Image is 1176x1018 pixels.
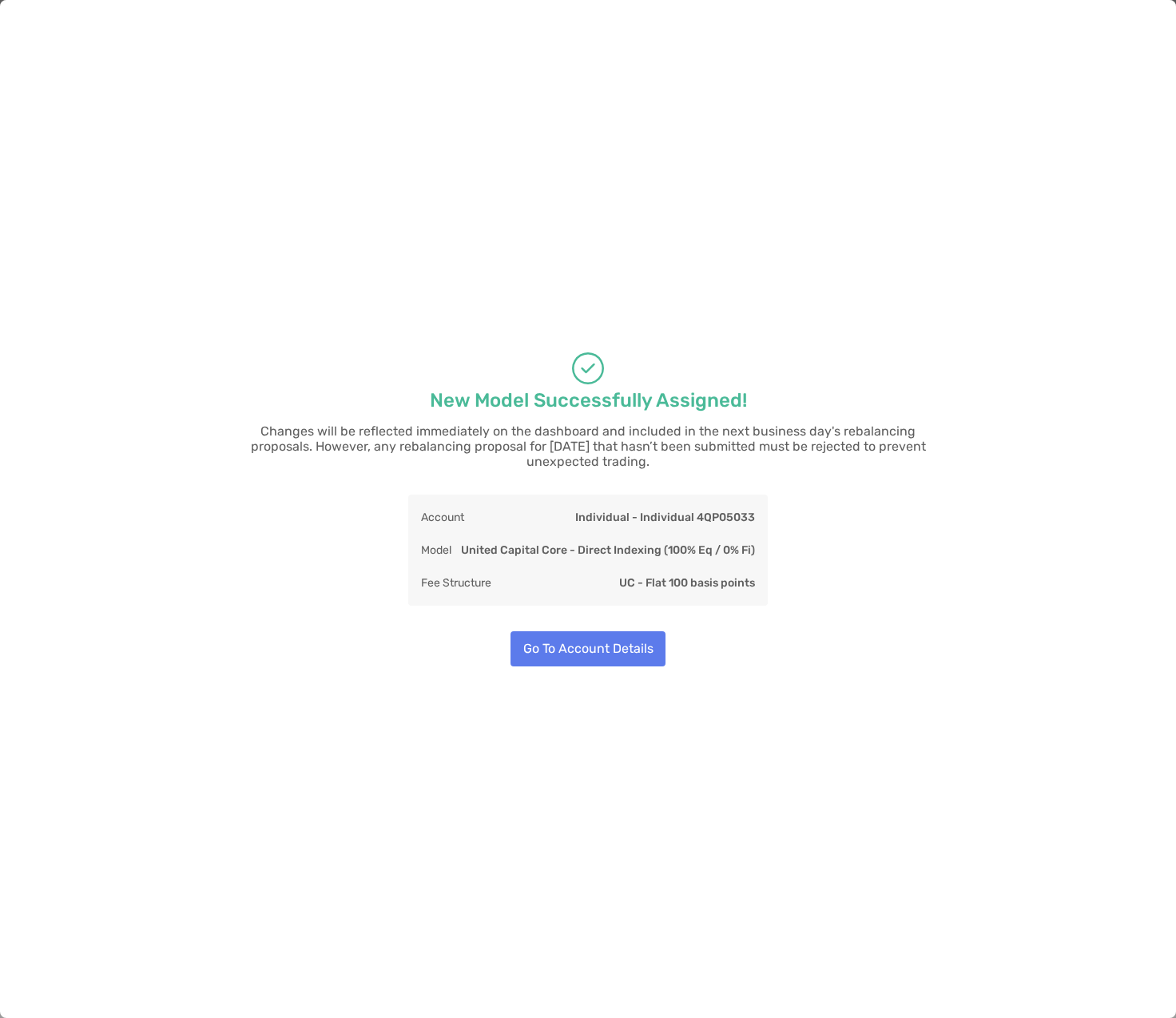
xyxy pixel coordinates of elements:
[430,391,747,411] p: New Model Successfully Assigned!
[421,540,451,560] p: Model
[619,573,755,593] p: UC - Flat 100 basis points
[575,507,755,527] p: Individual - Individual 4QP05033
[421,507,464,527] p: Account
[421,573,491,593] p: Fee Structure
[461,540,755,560] p: United Capital Core - Direct Indexing (100% Eq / 0% Fi)
[228,424,948,469] p: Changes will be reflected immediately on the dashboard and included in the next business day's re...
[511,631,665,666] button: Go To Account Details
